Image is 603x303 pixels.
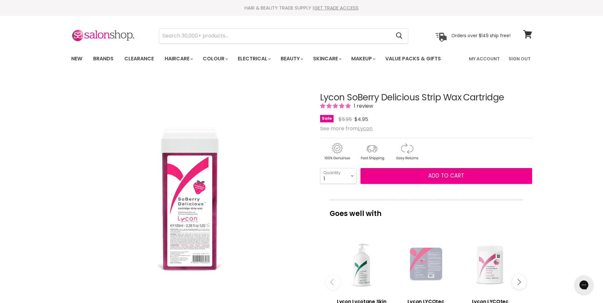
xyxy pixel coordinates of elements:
a: Haircare [160,52,197,65]
nav: Main [63,50,540,68]
a: Brands [88,52,118,65]
a: View product:Lycon Lycotane Skin Cleanser [333,235,391,293]
p: Goes well with [330,200,523,221]
button: Add to cart [360,168,532,184]
a: Lycon [358,125,373,132]
a: Value Packs & Gifts [380,52,446,65]
h1: Lycon SoBerry Delicious Strip Wax Cartridge [320,93,532,103]
a: Skincare [308,52,345,65]
img: returns.gif [390,142,424,161]
button: Search [391,29,408,43]
a: Electrical [233,52,275,65]
span: Sale [320,115,333,122]
span: $5.95 [339,116,352,123]
ul: Main menu [66,50,456,68]
span: 5.00 stars [320,102,352,110]
a: GET TRADE ACCESS [314,4,359,11]
input: Search [159,29,391,43]
span: Add to cart [428,172,464,179]
a: Clearance [120,52,159,65]
a: My Account [465,52,504,65]
a: New [66,52,87,65]
a: View product:Lycon LYCOtec Superberry Strip Wax [461,235,519,293]
p: Orders over $149 ship free! [451,33,510,38]
select: Quantity [320,168,357,184]
img: shipping.gif [355,142,389,161]
span: $4.95 [354,116,368,123]
span: See more from [320,125,373,132]
form: Product [159,28,408,44]
div: HAIR & BEAUTY TRADE SUPPLY | [63,5,540,11]
a: Beauty [276,52,307,65]
a: Makeup [346,52,379,65]
a: Colour [198,52,232,65]
span: 1 review [352,102,373,110]
iframe: Gorgias live chat messenger [571,273,597,297]
a: Sign Out [505,52,534,65]
img: genuine.gif [320,142,354,161]
a: View product:Lycon LYCOtec Superberry Hot Wax [397,235,455,293]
